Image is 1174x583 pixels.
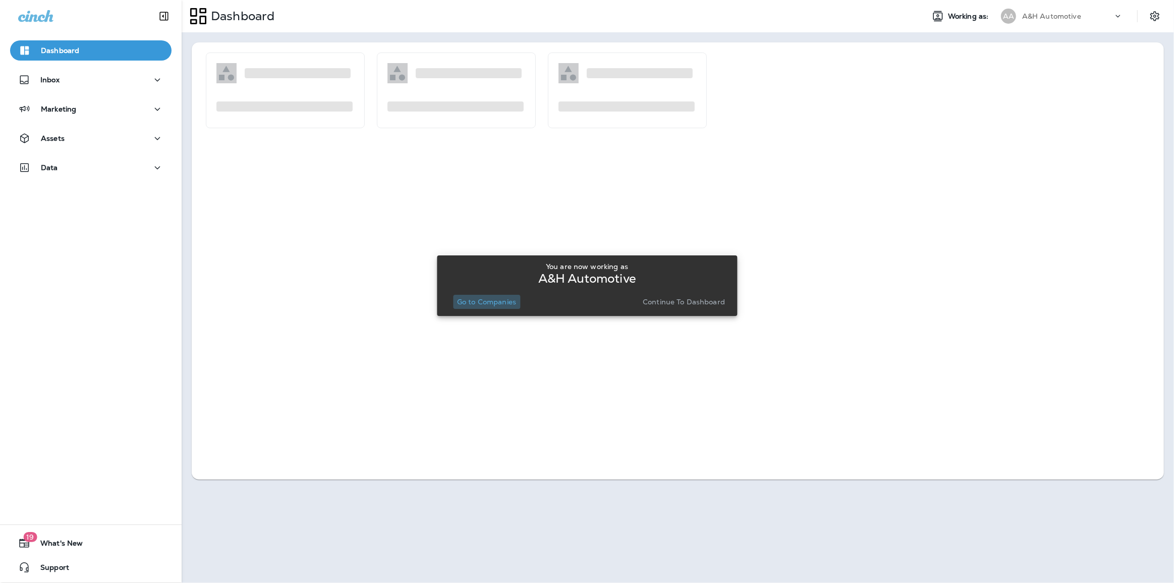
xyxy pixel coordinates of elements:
p: Continue to Dashboard [643,298,725,306]
p: Data [41,164,58,172]
button: 19What's New [10,533,172,553]
p: Marketing [41,105,76,113]
p: You are now working as [546,262,628,271]
span: Working as: [948,12,991,21]
button: Support [10,557,172,577]
button: Data [10,157,172,178]
span: 19 [23,532,37,542]
p: A&H Automotive [1022,12,1081,20]
p: Dashboard [41,46,79,55]
p: Dashboard [207,9,274,24]
button: Go to Companies [453,295,520,309]
p: Assets [41,134,65,142]
button: Collapse Sidebar [150,6,178,26]
button: Settings [1146,7,1164,25]
span: What's New [30,539,83,551]
div: AA [1001,9,1016,24]
button: Dashboard [10,40,172,61]
p: Go to Companies [457,298,516,306]
button: Assets [10,128,172,148]
p: Inbox [40,76,60,84]
p: A&H Automotive [538,275,636,283]
button: Continue to Dashboard [639,295,729,309]
button: Inbox [10,70,172,90]
button: Marketing [10,99,172,119]
span: Support [30,563,69,575]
